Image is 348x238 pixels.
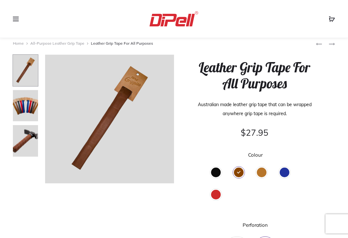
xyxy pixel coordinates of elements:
[241,127,268,138] bdi: 27.95
[13,39,316,48] nav: Leather Grip Tape For All Purposes
[316,39,335,48] nav: Product navigation
[13,90,38,122] img: Dipell-General-Purpose-Mix-80x100.jpg
[190,100,319,118] p: Australian made leather grip tape that can be wrapped anywhere grip tape is required.
[13,125,38,157] img: Dipell-Upgrades-BandSample-153-Paul-Osta-80x100.jpg
[248,152,263,157] label: Colour
[13,54,38,87] img: Dipell-General-Purpose-Brown-80x100.jpg
[241,127,246,138] span: $
[13,41,24,46] a: Home
[190,59,319,92] h1: Leather Grip Tape For All Purposes
[30,41,84,46] a: All-Purpose Leather Grip Tape
[243,223,268,227] label: Perforation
